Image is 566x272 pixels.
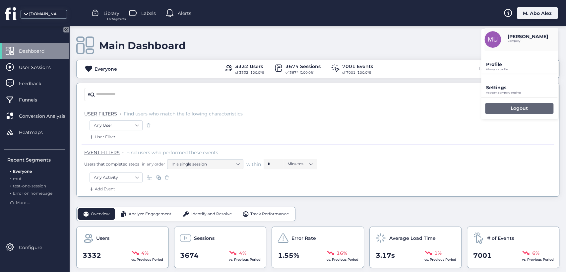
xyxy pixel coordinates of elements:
p: Logout [511,105,528,111]
p: View your profile [486,68,558,71]
nz-select-item: In a single session [171,159,239,169]
span: USER FILTERS [84,111,117,117]
span: For Segments [107,17,126,21]
div: of 3674 (100.0%) [285,70,321,75]
span: Users [96,235,109,242]
span: Track Performance [250,211,288,217]
span: Dashboard [19,47,54,55]
p: [PERSON_NAME] [508,34,548,39]
p: Account company settings [486,91,558,94]
span: 3674 [180,250,199,261]
span: 1.55% [278,250,299,261]
div: Last 30 days [477,64,507,74]
div: [DOMAIN_NAME] [29,11,62,17]
span: Configure [19,244,52,251]
span: Analyze Engagement [129,211,171,217]
span: 6% [532,249,539,257]
span: 7001 [473,250,492,261]
div: 7001 Events [342,63,373,70]
div: 3332 Users [235,63,264,70]
p: Settings [486,85,558,91]
span: Heatmaps [19,129,53,136]
div: Recent Segments [7,156,65,164]
span: 3.17s [375,250,395,261]
span: Find users who performed these events [126,150,218,156]
div: User Filter [88,134,115,140]
span: . [10,189,11,196]
span: vs. Previous Period [229,257,261,262]
span: Everyone [13,169,32,174]
span: vs. Previous Period [327,257,358,262]
span: EVENT FILTERS [84,150,120,156]
span: . [10,175,11,181]
span: within [246,161,261,168]
span: 16% [337,249,347,257]
span: Identify and Resolve [191,211,232,217]
div: of 7001 (100.0%) [342,70,373,75]
nz-select-item: Minutes [287,159,313,169]
span: . [10,182,11,188]
span: Users that completed steps [84,161,139,167]
div: 3674 Sessions [285,63,321,70]
span: test-one-session [13,183,46,188]
span: vs. Previous Period [131,257,163,262]
span: 4% [239,249,246,257]
span: Overview [91,211,110,217]
span: User Sessions [19,64,61,71]
span: # of Events [487,235,514,242]
span: 1% [434,249,442,257]
span: vs. Previous Period [522,257,554,262]
span: Funnels [19,96,47,103]
span: Sessions [194,235,215,242]
span: 4% [141,249,149,257]
span: Error on homepage [13,191,52,196]
span: Find users who match the following characteristics [124,111,243,117]
span: vs. Previous Period [424,257,456,262]
img: avatar [484,31,501,48]
span: mut [13,176,22,181]
span: Library [103,10,119,17]
p: Company [508,39,548,42]
span: . [120,109,121,116]
p: Profile [486,61,558,67]
span: Feedback [19,80,51,87]
div: Everyone [94,65,117,73]
span: Conversion Analysis [19,112,75,120]
span: Alerts [178,10,191,17]
div: Add Event [88,186,115,192]
nz-select-item: Any User [94,120,138,130]
span: More ... [16,200,30,206]
div: Main Dashboard [99,39,186,52]
span: 3332 [83,250,101,261]
span: . [10,168,11,174]
nz-select-item: Any Activity [94,172,138,182]
span: Error Rate [291,235,316,242]
div: of 3332 (100.0%) [235,70,264,75]
span: in any order [141,161,165,167]
span: . [122,148,124,155]
span: Labels [141,10,156,17]
span: Average Load Time [389,235,436,242]
div: M. Abo Alez [517,7,558,19]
